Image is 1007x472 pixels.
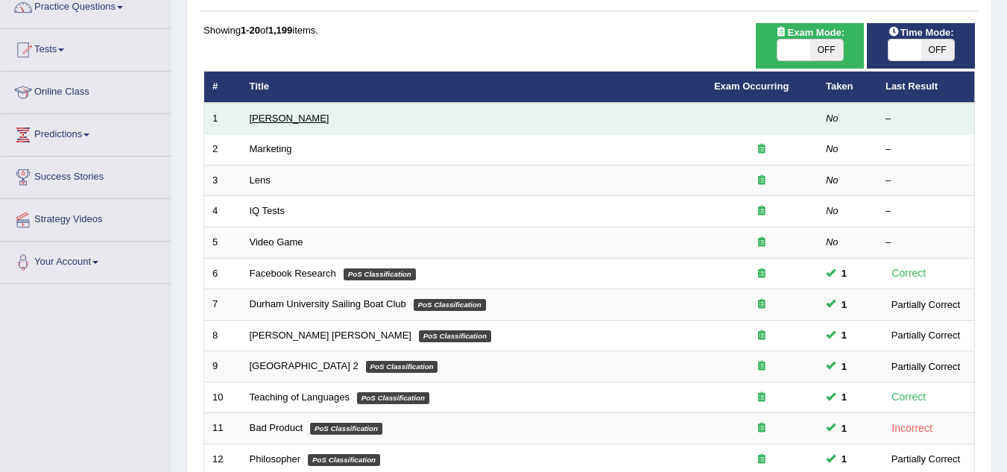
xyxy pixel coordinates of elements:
[714,298,809,312] div: Exam occurring question
[886,142,966,157] div: –
[204,134,242,166] td: 2
[1,72,171,109] a: Online Class
[826,205,839,216] em: No
[886,112,966,126] div: –
[310,423,382,435] em: PoS Classification
[836,265,853,281] span: You can still take this question
[344,268,416,280] em: PoS Classification
[836,421,853,436] span: You can still take this question
[1,29,171,66] a: Tests
[204,196,242,227] td: 4
[250,391,350,403] a: Teaching of Languages
[818,72,877,103] th: Taken
[250,205,285,216] a: IQ Tests
[886,388,932,406] div: Correct
[268,25,293,36] b: 1,199
[308,454,380,466] em: PoS Classification
[357,392,429,404] em: PoS Classification
[714,329,809,343] div: Exam occurring question
[714,81,789,92] a: Exam Occurring
[836,327,853,343] span: You can still take this question
[250,453,301,465] a: Philosopher
[250,268,336,279] a: Facebook Research
[250,113,329,124] a: [PERSON_NAME]
[886,265,932,282] div: Correct
[204,351,242,383] td: 9
[714,236,809,250] div: Exam occurring question
[203,23,975,37] div: Showing of items.
[242,72,706,103] th: Title
[204,382,242,413] td: 10
[826,174,839,186] em: No
[204,289,242,321] td: 7
[250,143,292,154] a: Marketing
[204,258,242,289] td: 6
[250,360,359,371] a: [GEOGRAPHIC_DATA] 2
[836,297,853,312] span: You can still take this question
[886,420,938,437] div: Incorrect
[810,40,843,60] span: OFF
[1,114,171,151] a: Predictions
[921,40,954,60] span: OFF
[886,451,966,467] div: Partially Correct
[250,174,271,186] a: Lens
[836,389,853,405] span: You can still take this question
[241,25,260,36] b: 1-20
[250,330,411,341] a: [PERSON_NAME] [PERSON_NAME]
[886,204,966,218] div: –
[836,451,853,467] span: You can still take this question
[756,23,864,69] div: Show exams occurring in exams
[769,25,850,40] span: Exam Mode:
[714,142,809,157] div: Exam occurring question
[250,298,406,309] a: Durham University Sailing Boat Club
[886,297,966,312] div: Partially Correct
[826,143,839,154] em: No
[204,227,242,259] td: 5
[250,236,303,248] a: Video Game
[204,72,242,103] th: #
[714,204,809,218] div: Exam occurring question
[714,453,809,467] div: Exam occurring question
[836,359,853,374] span: You can still take this question
[204,165,242,196] td: 3
[204,320,242,351] td: 8
[886,359,966,374] div: Partially Correct
[826,113,839,124] em: No
[1,199,171,236] a: Strategy Videos
[877,72,975,103] th: Last Result
[419,330,491,342] em: PoS Classification
[714,421,809,435] div: Exam occurring question
[714,267,809,281] div: Exam occurring question
[204,413,242,444] td: 11
[886,327,966,343] div: Partially Correct
[1,242,171,279] a: Your Account
[250,422,303,433] a: Bad Product
[714,359,809,374] div: Exam occurring question
[204,103,242,134] td: 1
[886,174,966,188] div: –
[714,174,809,188] div: Exam occurring question
[414,299,486,311] em: PoS Classification
[1,157,171,194] a: Success Stories
[883,25,960,40] span: Time Mode:
[886,236,966,250] div: –
[366,361,438,373] em: PoS Classification
[714,391,809,405] div: Exam occurring question
[826,236,839,248] em: No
